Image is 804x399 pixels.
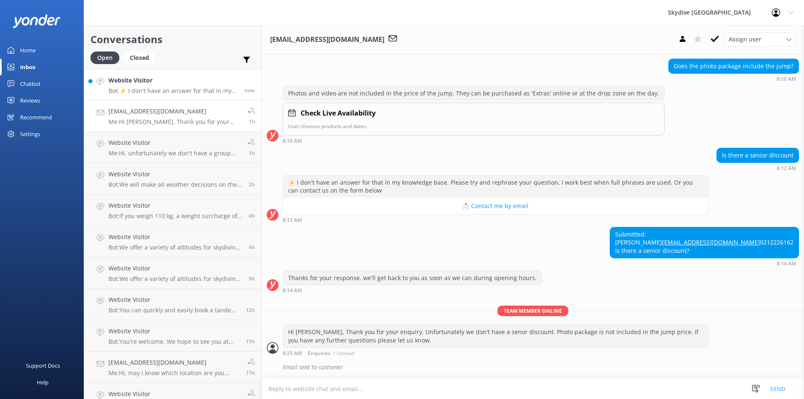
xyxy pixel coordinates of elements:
a: Closed [124,53,160,62]
div: Sep 08 2025 08:09am (UTC +10:00) Australia/Brisbane [283,49,709,54]
p: Bot: We offer a variety of altitudes for skydiving, with all dropzones providing jumps up to 15,0... [108,275,242,283]
p: Me: Hi, unfortunately we don't have a group discount. [108,149,241,157]
div: Closed [124,51,155,64]
a: Website VisitorBot:You're welcome. We hope to see you at [GEOGRAPHIC_DATA] [GEOGRAPHIC_DATA] soon... [84,320,261,352]
h4: Website Visitor [108,327,240,336]
span: Enquiries [308,351,330,356]
strong: 8:14 AM [777,261,796,266]
div: Sep 08 2025 08:12am (UTC +10:00) Australia/Brisbane [283,217,709,223]
p: Bot: You're welcome. We hope to see you at [GEOGRAPHIC_DATA] [GEOGRAPHIC_DATA] soon! [108,338,240,345]
div: Chatbot [20,75,41,92]
a: Website VisitorMe:Hi, unfortunately we don't have a group discount.1h [84,132,261,163]
p: User chooses products and dates. [288,122,659,130]
span: Assign user [729,35,761,44]
strong: 8:09 AM [283,49,302,54]
strong: 8:10 AM [283,139,302,144]
p: Bot: You can quickly and easily book a tandem skydive online and see live availability. Simply cl... [108,306,240,314]
p: Me: Hi, may I know which location are you looking for? [108,369,240,377]
div: Does the photo package include the jump? [669,59,799,73]
a: [EMAIL_ADDRESS][DOMAIN_NAME]Me:Hi, may I know which location are you looking for?17h [84,352,261,383]
img: yonder-white-logo.png [13,14,61,28]
div: Open [90,51,119,64]
a: Website VisitorBot:If you weigh 110 kg, a weight surcharge of $80.00 AUD will apply, payable at t... [84,195,261,226]
div: Sep 08 2025 08:12am (UTC +10:00) Australia/Brisbane [716,165,799,171]
h4: Check Live Availability [301,108,376,119]
div: Is there a senior discount [717,148,799,162]
strong: 8:25 AM [283,351,302,356]
span: Sep 08 2025 10:07am (UTC +10:00) Australia/Brisbane [245,87,255,94]
a: Open [90,53,124,62]
a: Website VisitorBot:We offer a variety of altitudes for skydiving, with all dropzones providing ju... [84,257,261,289]
div: Email sent to customer [283,360,799,374]
span: • Unread [333,351,354,356]
div: Sep 08 2025 08:25am (UTC +10:00) Australia/Brisbane [283,350,709,356]
p: Bot: If you weigh 110 kg, a weight surcharge of $80.00 AUD will apply, payable at the drop zone. [108,212,242,220]
div: Sep 08 2025 08:10am (UTC +10:00) Australia/Brisbane [283,138,665,144]
span: Sep 07 2025 06:08pm (UTC +10:00) Australia/Brisbane [246,338,255,345]
p: Me: Hi [PERSON_NAME], Thank you for your enquiry. Unfortunately we don't have a senor discount. P... [108,118,241,126]
div: Assign User [724,33,796,46]
strong: 8:14 AM [283,288,302,293]
div: Help [37,374,49,391]
div: Submitted: [PERSON_NAME] 0212226162 Is there a senior discount? [610,227,799,258]
span: Sep 08 2025 05:18am (UTC +10:00) Australia/Brisbane [249,244,255,251]
h4: Website Visitor [108,264,242,273]
span: Team member online [497,306,568,316]
span: Sep 07 2025 04:18pm (UTC +10:00) Australia/Brisbane [246,369,255,376]
div: Recommend [20,109,52,126]
div: Sep 08 2025 08:14am (UTC +10:00) Australia/Brisbane [610,260,799,266]
span: Sep 08 2025 08:22am (UTC +10:00) Australia/Brisbane [249,149,255,157]
p: Bot: We will make all weather decisions on the day of the skydive. We never recommend going off t... [108,181,242,188]
h4: [EMAIL_ADDRESS][DOMAIN_NAME] [108,107,241,116]
span: Sep 08 2025 12:33am (UTC +10:00) Australia/Brisbane [249,275,255,282]
a: [EMAIL_ADDRESS][DOMAIN_NAME] [662,238,760,246]
a: Website VisitorBot:⚡ I don't have an answer for that in my knowledge base. Please try and rephras... [84,69,261,100]
div: Reviews [20,92,40,109]
div: Sep 08 2025 08:14am (UTC +10:00) Australia/Brisbane [283,287,542,293]
a: [EMAIL_ADDRESS][DOMAIN_NAME]Me:Hi [PERSON_NAME], Thank you for your enquiry. Unfortunately we don... [84,100,261,132]
strong: 8:10 AM [777,77,796,82]
a: Website VisitorBot:We offer a variety of altitudes for skydiving, with all dropzones providing ju... [84,226,261,257]
span: Sep 08 2025 08:25am (UTC +10:00) Australia/Brisbane [249,118,255,125]
h3: [EMAIL_ADDRESS][DOMAIN_NAME] [270,34,384,45]
h4: Website Visitor [108,201,242,210]
h2: Conversations [90,31,255,47]
div: Support Docs [26,357,60,374]
h4: Website Visitor [108,389,240,399]
div: ⚡ I don't have an answer for that in my knowledge base. Please try and rephrase your question, I ... [283,175,708,198]
div: Inbox [20,59,36,75]
span: Sep 07 2025 09:58pm (UTC +10:00) Australia/Brisbane [246,306,255,314]
strong: 8:12 AM [283,218,302,223]
div: 2025-09-07T22:29:21.570 [267,360,799,374]
div: Sep 08 2025 08:10am (UTC +10:00) Australia/Brisbane [668,76,799,82]
h4: Website Visitor [108,295,240,304]
h4: [EMAIL_ADDRESS][DOMAIN_NAME] [108,358,240,367]
a: Website VisitorBot:You can quickly and easily book a tandem skydive online and see live availabil... [84,289,261,320]
a: Website VisitorBot:We will make all weather decisions on the day of the skydive. We never recomme... [84,163,261,195]
div: Hi [PERSON_NAME], Thank you for your enquiry. Unfortunately we don't have a senor discount. Photo... [283,325,708,347]
span: Sep 08 2025 07:49am (UTC +10:00) Australia/Brisbane [249,181,255,188]
span: Sep 08 2025 05:31am (UTC +10:00) Australia/Brisbane [249,212,255,219]
p: Bot: We offer a variety of altitudes for skydiving, with all dropzones providing jumps up to 15,0... [108,244,242,251]
div: Thanks for your response, we'll get back to you as soon as we can during opening hours. [283,271,542,285]
h4: Website Visitor [108,138,241,147]
strong: 8:12 AM [777,166,796,171]
p: Bot: ⚡ I don't have an answer for that in my knowledge base. Please try and rephrase your questio... [108,87,238,95]
div: Photos and video are not included in the price of the jump. They can be purchased as 'Extras' onl... [283,86,664,100]
h4: Website Visitor [108,170,242,179]
div: Settings [20,126,40,142]
div: Home [20,42,36,59]
h4: Website Visitor [108,232,242,242]
h4: Website Visitor [108,76,238,85]
button: 📩 Contact me by email [283,198,708,214]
